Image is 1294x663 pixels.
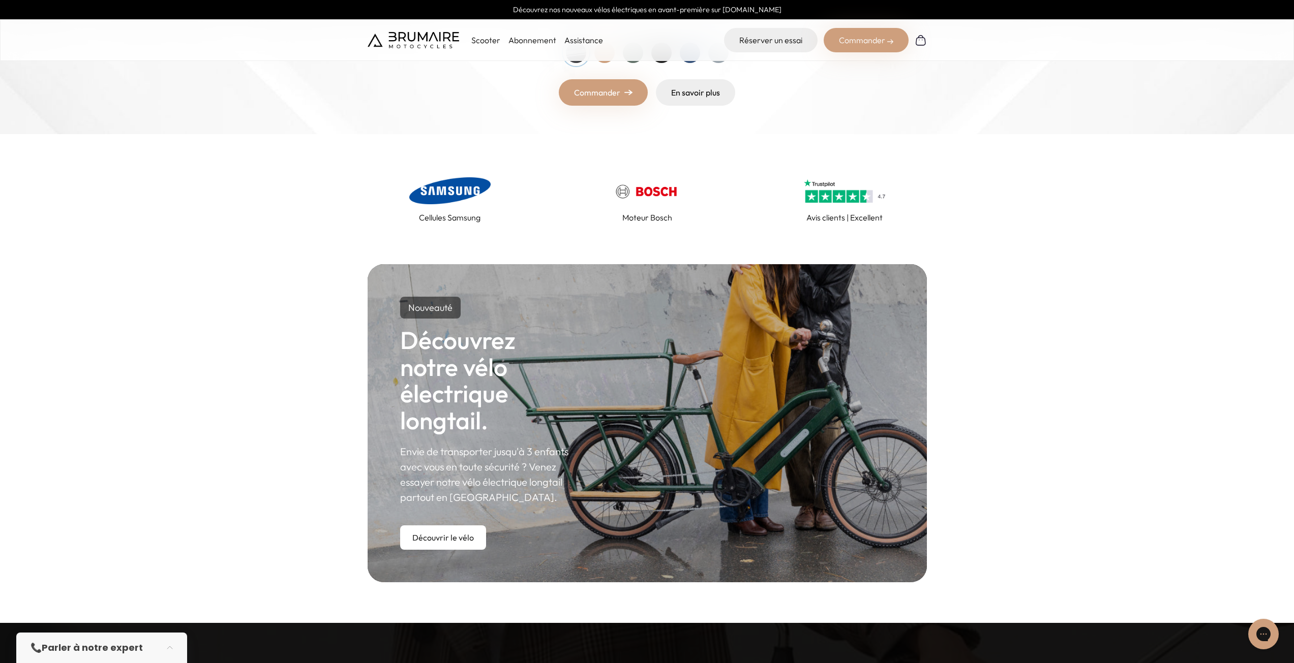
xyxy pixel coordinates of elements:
[1243,615,1284,653] iframe: Gorgias live chat messenger
[564,35,603,45] a: Assistance
[559,79,648,106] a: Commander
[915,34,927,46] img: Panier
[824,28,909,52] div: Commander
[400,525,486,550] a: Découvrir le vélo
[656,79,735,106] a: En savoir plus
[508,35,556,45] a: Abonnement
[724,28,818,52] a: Réserver un essai
[368,32,459,48] img: Brumaire Motocycles
[471,34,500,46] p: Scooter
[806,211,883,224] p: Avis clients | Excellent
[368,175,532,224] a: Cellules Samsung
[762,175,927,224] a: Avis clients | Excellent
[400,444,578,505] p: Envie de transporter jusqu'à 3 enfants avec vous en toute sécurité ? Venez essayer notre vélo éle...
[887,39,893,45] img: right-arrow-2.png
[400,327,578,434] h2: Découvrez notre vélo électrique longtail.
[565,175,730,224] a: Moteur Bosch
[419,211,480,224] p: Cellules Samsung
[624,89,633,96] img: right-arrow.png
[400,297,461,319] p: Nouveauté
[622,211,672,224] p: Moteur Bosch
